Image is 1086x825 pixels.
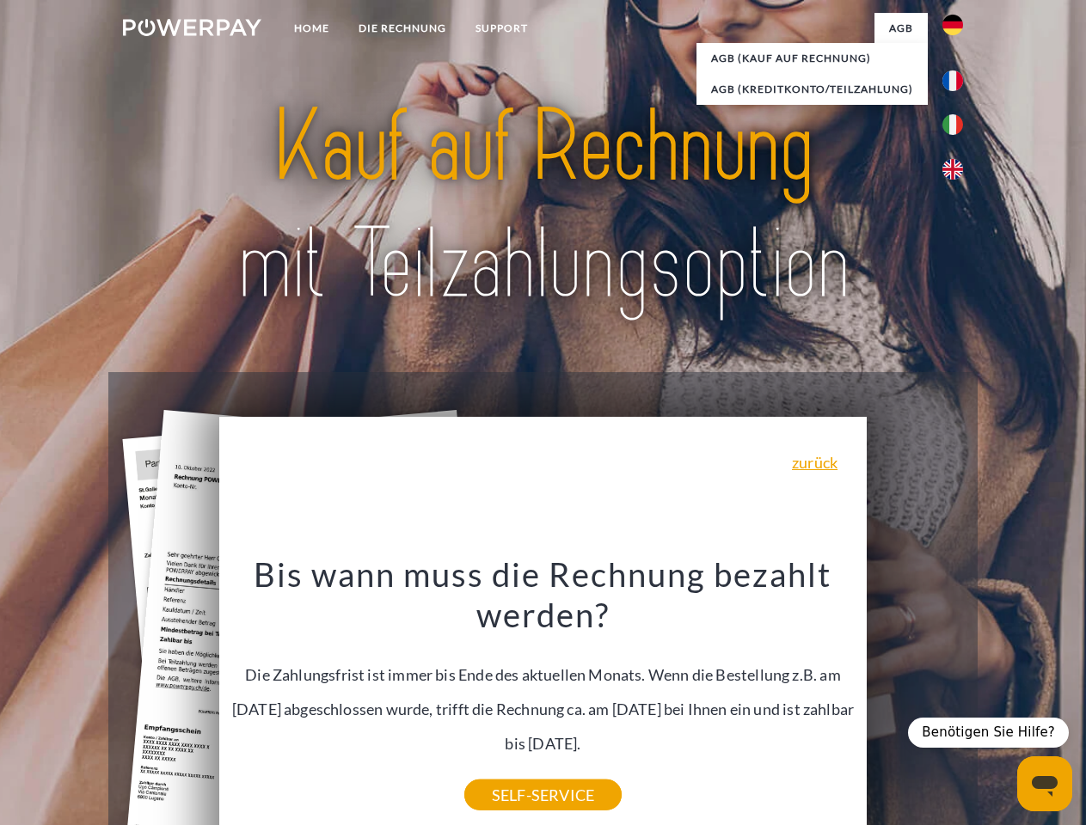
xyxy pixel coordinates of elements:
[279,13,344,44] a: Home
[696,74,928,105] a: AGB (Kreditkonto/Teilzahlung)
[123,19,261,36] img: logo-powerpay-white.svg
[230,553,857,795] div: Die Zahlungsfrist ist immer bis Ende des aktuellen Monats. Wenn die Bestellung z.B. am [DATE] abg...
[461,13,543,44] a: SUPPORT
[942,114,963,135] img: it
[230,553,857,636] h3: Bis wann muss die Rechnung bezahlt werden?
[942,159,963,180] img: en
[874,13,928,44] a: agb
[1017,756,1072,811] iframe: Schaltfläche zum Öffnen des Messaging-Fensters; Konversation läuft
[792,455,838,470] a: zurück
[942,15,963,35] img: de
[696,43,928,74] a: AGB (Kauf auf Rechnung)
[344,13,461,44] a: DIE RECHNUNG
[908,718,1069,748] div: Benötigen Sie Hilfe?
[164,82,922,329] img: title-powerpay_de.svg
[464,779,622,810] a: SELF-SERVICE
[942,70,963,91] img: fr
